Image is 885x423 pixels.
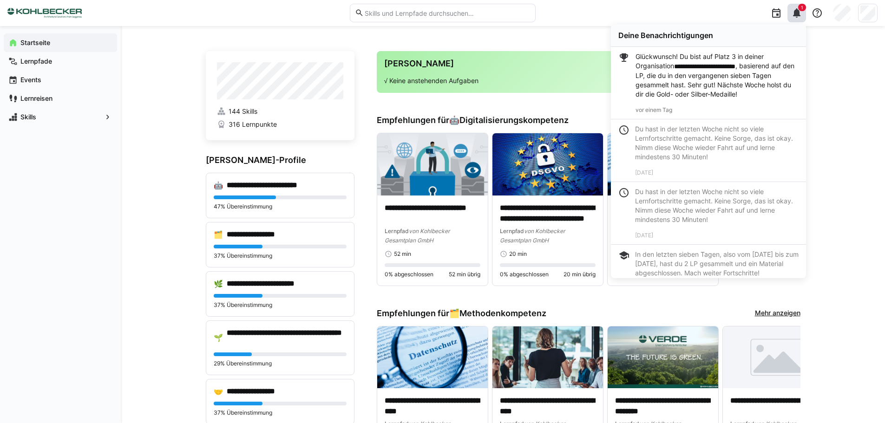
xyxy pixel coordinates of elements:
[635,232,653,239] span: [DATE]
[755,308,800,319] a: Mehr anzeigen
[635,187,799,224] div: Du hast in der letzten Woche nicht so viele Lernfortschritte gemacht. Keine Sorge, das ist okay. ...
[384,76,793,85] p: √ Keine anstehenden Aufgaben
[492,326,603,389] img: image
[459,308,546,319] span: Methodenkompetenz
[449,308,546,319] div: 🗂️
[635,250,799,278] div: In den letzten sieben Tagen, also vom [DATE] bis zum [DATE], hast du 2 LP gesammelt und ein Mater...
[214,252,347,260] p: 37% Übereinstimmung
[500,271,549,278] span: 0% abgeschlossen
[608,133,718,195] img: image
[377,308,546,319] h3: Empfehlungen für
[377,133,488,195] img: image
[500,228,524,234] span: Lernpfad
[385,228,409,234] span: Lernpfad
[214,333,223,342] div: 🌱
[509,250,527,258] span: 20 min
[384,59,793,69] h3: [PERSON_NAME]
[449,271,480,278] span: 52 min übrig
[564,271,596,278] span: 20 min übrig
[608,326,718,389] img: image
[229,120,277,129] span: 316 Lernpunkte
[229,107,257,116] span: 144 Skills
[394,250,411,258] span: 52 min
[214,230,223,239] div: 🗂️
[636,52,799,99] p: Glückwunsch! Du bist auf Platz 3 in deiner Organisation , basierend auf den LP, die du in den ver...
[385,271,433,278] span: 0% abgeschlossen
[801,5,803,10] span: 1
[618,31,799,40] div: Deine Benachrichtigungen
[217,107,343,116] a: 144 Skills
[214,279,223,288] div: 🌿
[214,203,347,210] p: 47% Übereinstimmung
[214,360,347,367] p: 29% Übereinstimmung
[214,409,347,416] p: 37% Übereinstimmung
[636,106,672,113] span: vor einem Tag
[635,124,799,162] div: Du hast in der letzten Woche nicht so viele Lernfortschritte gemacht. Keine Sorge, das ist okay. ...
[206,155,354,165] h3: [PERSON_NAME]-Profile
[459,115,569,125] span: Digitalisierungskompetenz
[500,228,565,244] span: von Kohlbecker Gesamtplan GmbH
[385,228,450,244] span: von Kohlbecker Gesamtplan GmbH
[364,9,530,17] input: Skills und Lernpfade durchsuchen…
[214,387,223,396] div: 🤝
[214,181,223,190] div: 🤖
[635,169,653,176] span: [DATE]
[449,115,569,125] div: 🤖
[492,133,603,195] img: image
[214,301,347,309] p: 37% Übereinstimmung
[377,115,569,125] h3: Empfehlungen für
[377,326,488,389] img: image
[723,326,833,389] img: image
